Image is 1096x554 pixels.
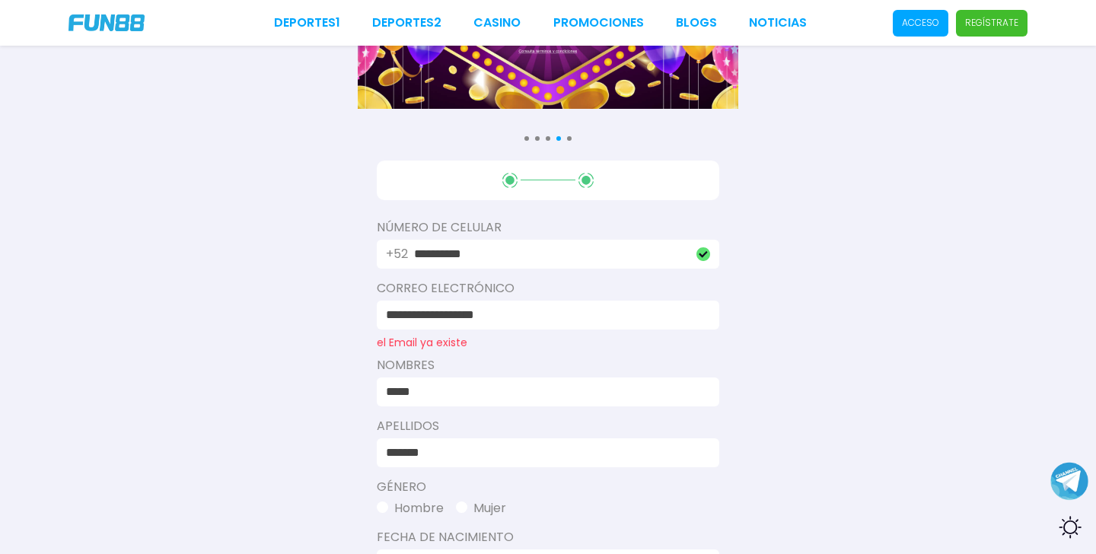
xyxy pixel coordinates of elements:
p: Regístrate [965,16,1018,30]
label: Correo electrónico [377,279,719,298]
a: CASINO [473,14,521,32]
a: Deportes2 [372,14,441,32]
p: Acceso [902,16,939,30]
div: Switch theme [1050,508,1088,546]
a: BLOGS [676,14,717,32]
button: Join telegram channel [1050,461,1088,501]
label: Género [377,478,719,496]
label: Fecha de Nacimiento [377,528,719,546]
button: Mujer [456,499,506,517]
img: Company Logo [68,14,145,31]
a: Promociones [553,14,644,32]
label: Número De Celular [377,218,719,237]
label: Nombres [377,356,719,374]
p: +52 [386,245,408,263]
a: NOTICIAS [749,14,807,32]
button: Hombre [377,499,444,517]
label: Apellidos [377,417,719,435]
p: el Email ya existe [377,336,719,349]
a: Deportes1 [274,14,340,32]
